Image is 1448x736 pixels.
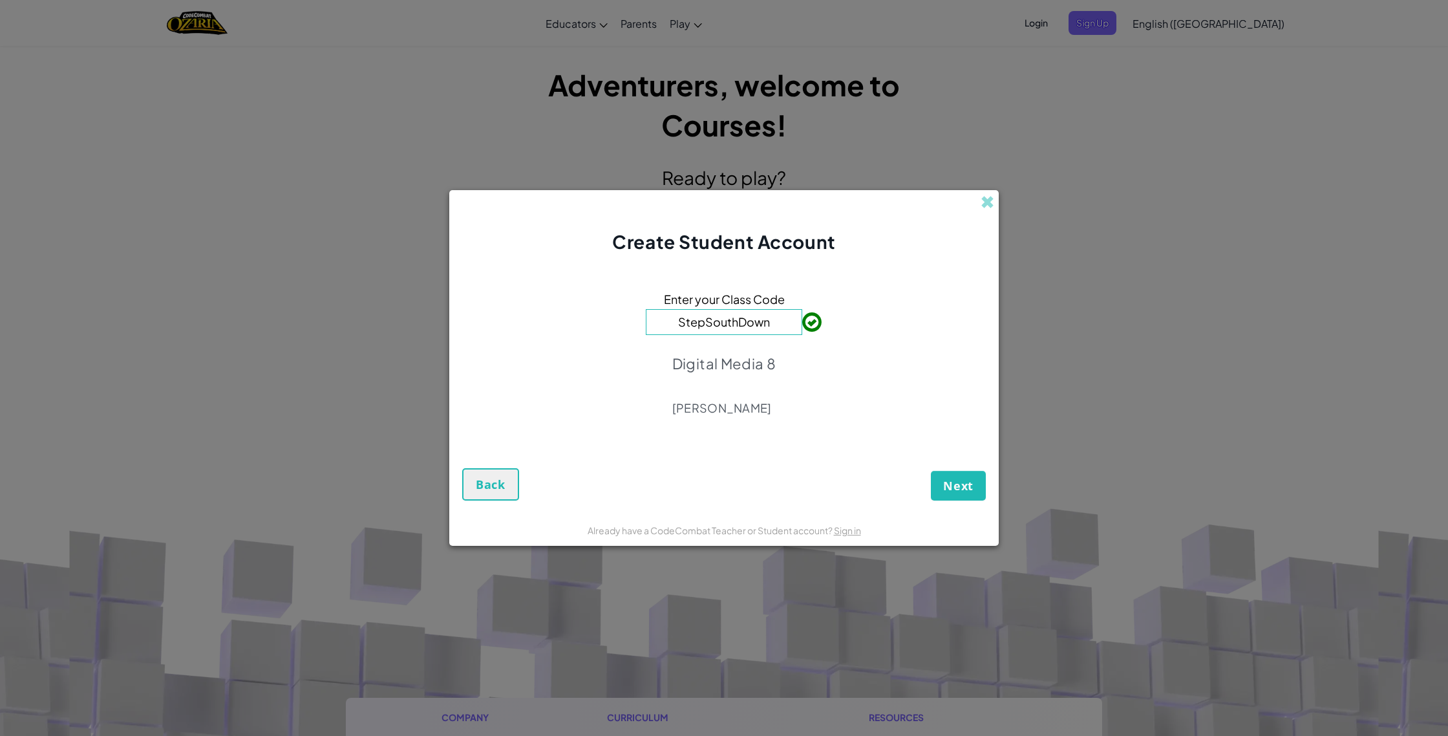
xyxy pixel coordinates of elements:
[672,354,776,373] p: Digital Media 8
[588,525,834,536] span: Already have a CodeCombat Teacher or Student account?
[612,230,835,253] span: Create Student Account
[931,471,986,501] button: Next
[943,478,974,493] span: Next
[476,477,506,492] span: Back
[462,468,519,501] button: Back
[664,290,785,308] span: Enter your Class Code
[672,400,776,416] p: [PERSON_NAME]
[834,525,861,536] a: Sign in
